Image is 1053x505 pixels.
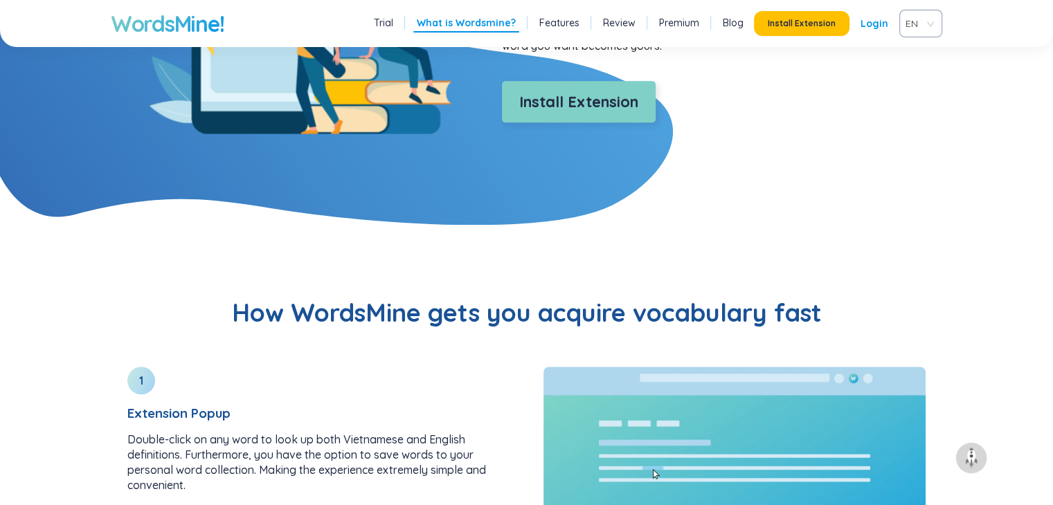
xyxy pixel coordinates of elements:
h2: How WordsMine gets you acquire vocabulary fast [111,296,942,329]
span: Install Extension [768,18,836,29]
a: Review [603,16,636,30]
a: WordsMine! [111,10,224,37]
button: Install Extension [754,11,849,36]
a: Trial [374,16,393,30]
h3: Extension Popup [127,405,510,421]
span: VIE [906,13,930,34]
a: Login [861,11,888,36]
img: to top [960,447,982,469]
button: Install Extension [502,81,656,122]
div: 1 [127,367,155,394]
a: Premium [659,16,699,30]
a: Features [539,16,579,30]
a: What is Wordsmine? [417,16,516,30]
span: Install Extension [519,90,638,114]
a: Blog [723,16,744,30]
p: Double-click on any word to look up both Vietnamese and English definitions. Furthermore, you hav... [127,432,510,493]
